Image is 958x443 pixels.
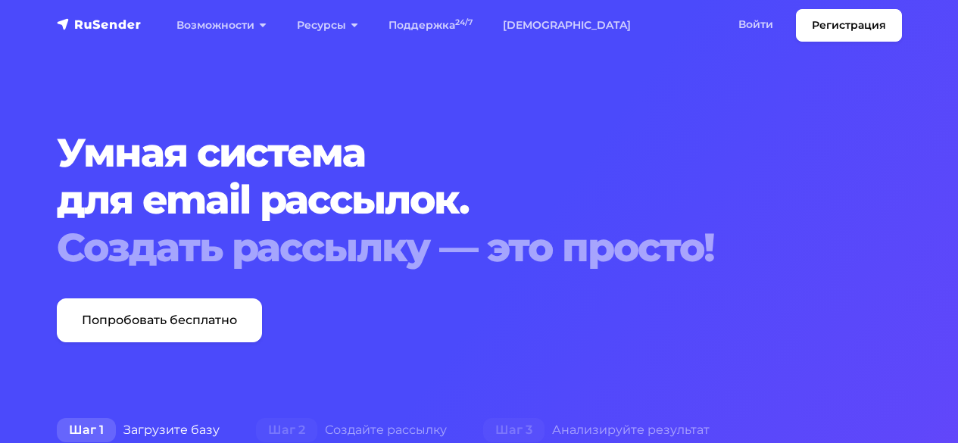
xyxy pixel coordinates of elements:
a: Ресурсы [282,10,373,41]
a: Попробовать бесплатно [57,298,262,342]
a: Поддержка24/7 [373,10,488,41]
span: Шаг 1 [57,418,116,442]
a: Возможности [161,10,282,41]
h1: Умная система для email рассылок. [57,129,902,271]
div: Создать рассылку — это просто! [57,224,902,271]
span: Шаг 2 [256,418,317,442]
span: Шаг 3 [483,418,545,442]
a: Войти [723,9,788,40]
sup: 24/7 [455,17,473,27]
img: RuSender [57,17,142,32]
a: Регистрация [796,9,902,42]
a: [DEMOGRAPHIC_DATA] [488,10,646,41]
